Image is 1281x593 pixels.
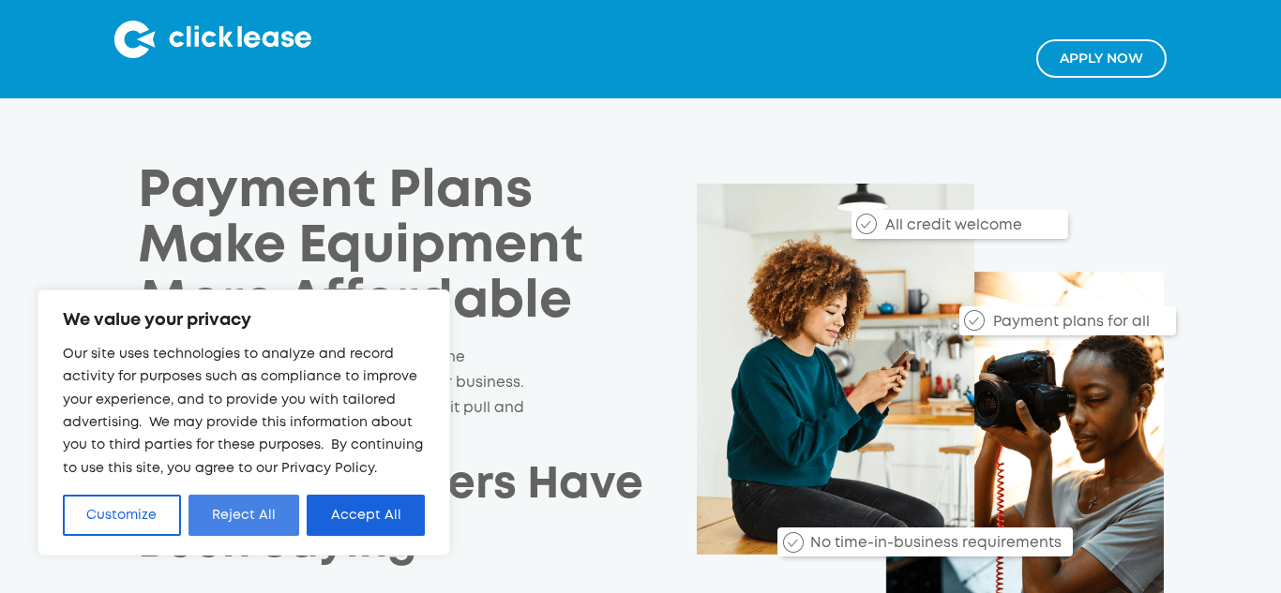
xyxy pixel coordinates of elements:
img: Checkmark_callout [783,532,804,553]
div: We value your privacy [38,289,450,556]
img: Checkmark_callout [856,214,877,234]
button: Accept All [307,495,425,536]
div: No time-in-business requirements [801,533,1073,554]
button: Reject All [188,495,300,536]
a: Apply NOw [1036,39,1167,78]
button: Customize [63,495,181,536]
img: Clicklease logo [114,21,311,58]
p: We value your privacy [63,309,425,332]
h1: Payment Plans Make Equipment More Affordable [138,165,608,331]
span: Our site uses technologies to analyze and record activity for purposes such as compliance to impr... [63,348,423,474]
img: Checkmark_callout [964,310,985,331]
div: All credit welcome [876,215,1068,236]
div: Payment plans for all [984,312,1176,333]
